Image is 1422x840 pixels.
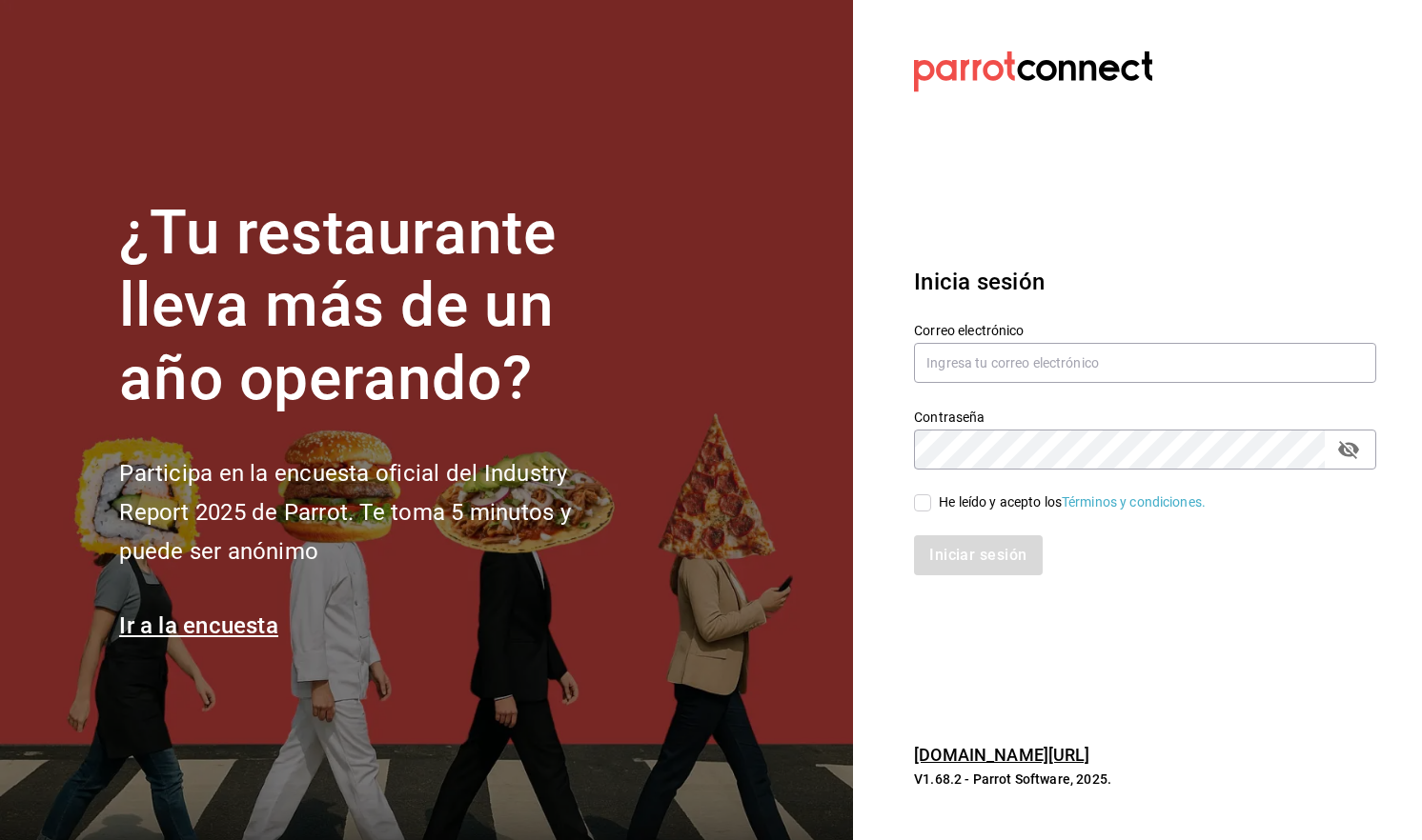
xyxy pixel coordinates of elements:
p: V1.68.2 - Parrot Software, 2025. [914,770,1376,789]
h2: Participa en la encuesta oficial del Industry Report 2025 de Parrot. Te toma 5 minutos y puede se... [119,454,634,570]
a: Ir a la encuesta [119,612,278,639]
div: He leído y acepto los [939,492,1206,512]
a: [DOMAIN_NAME][URL] [914,745,1089,765]
h3: Inicia sesión [914,265,1376,299]
input: Ingresa tu correo electrónico [914,343,1376,383]
label: Contraseña [914,410,1376,423]
a: Términos y condiciones. [1062,494,1206,510]
label: Correo electrónico [914,323,1376,336]
h1: ¿Tu restaurante lleva más de un año operando? [119,197,634,416]
button: passwordField [1332,433,1365,466]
